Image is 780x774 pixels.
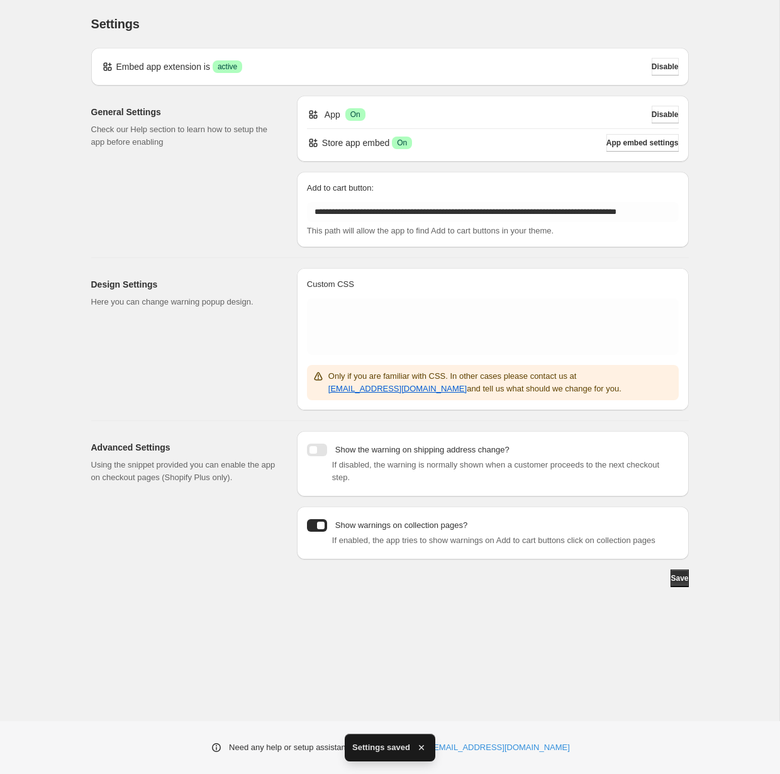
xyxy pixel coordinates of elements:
[606,138,679,148] span: App embed settings
[307,226,554,235] span: This path will allow the app to find Add to cart buttons in your theme.
[652,106,679,123] button: Disable
[652,62,679,72] span: Disable
[91,441,277,454] h2: Advanced Settings
[652,58,679,76] button: Disable
[91,17,140,31] span: Settings
[332,536,655,545] span: If enabled, the app tries to show warnings on Add to cart buttons click on collection pages
[325,108,340,121] p: App
[652,109,679,120] span: Disable
[332,460,659,482] span: If disabled, the warning is normally shown when a customer proceeds to the next checkout step.
[307,279,354,289] span: Custom CSS
[307,183,374,193] span: Add to cart button:
[671,573,688,583] span: Save
[91,278,277,291] h2: Design Settings
[671,569,688,587] button: Save
[350,109,360,120] span: On
[322,137,389,149] p: Store app embed
[432,741,570,754] a: [EMAIL_ADDRESS][DOMAIN_NAME]
[91,123,277,149] p: Check our Help section to learn how to setup the app before enabling
[328,384,467,393] a: [EMAIL_ADDRESS][DOMAIN_NAME]
[116,60,210,73] p: Embed app extension is
[218,62,237,72] span: active
[352,741,410,754] span: Settings saved
[91,459,277,484] p: Using the snippet provided you can enable the app on checkout pages (Shopify Plus only).
[397,138,407,148] span: On
[91,296,277,308] p: Here you can change warning popup design.
[328,370,674,395] p: Only if you are familiar with CSS. In other cases please contact us at and tell us what should we...
[335,444,510,456] p: Show the warning on shipping address change?
[91,106,277,118] h2: General Settings
[606,134,679,152] button: App embed settings
[335,519,467,532] p: Show warnings on collection pages?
